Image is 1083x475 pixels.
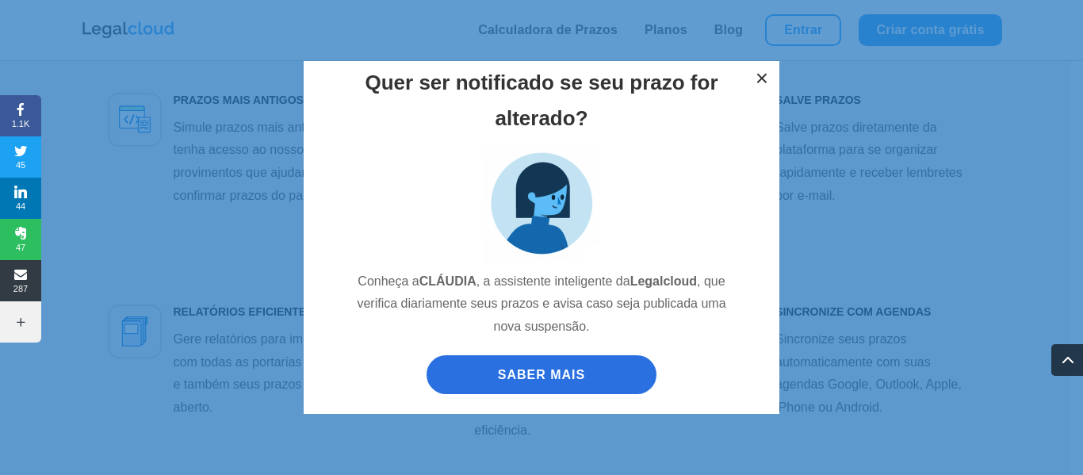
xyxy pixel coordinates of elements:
button: × [744,61,779,96]
p: Conheça a , a assistente inteligente da , que verifica diariamente seus prazos e avisa caso seja ... [347,270,736,351]
h2: Quer ser notificado se seu prazo for alterado? [347,65,736,143]
img: claudia_assistente [482,144,601,262]
strong: Legalcloud [630,274,697,288]
a: SABER MAIS [427,355,656,394]
strong: CLÁUDIA [419,274,476,288]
